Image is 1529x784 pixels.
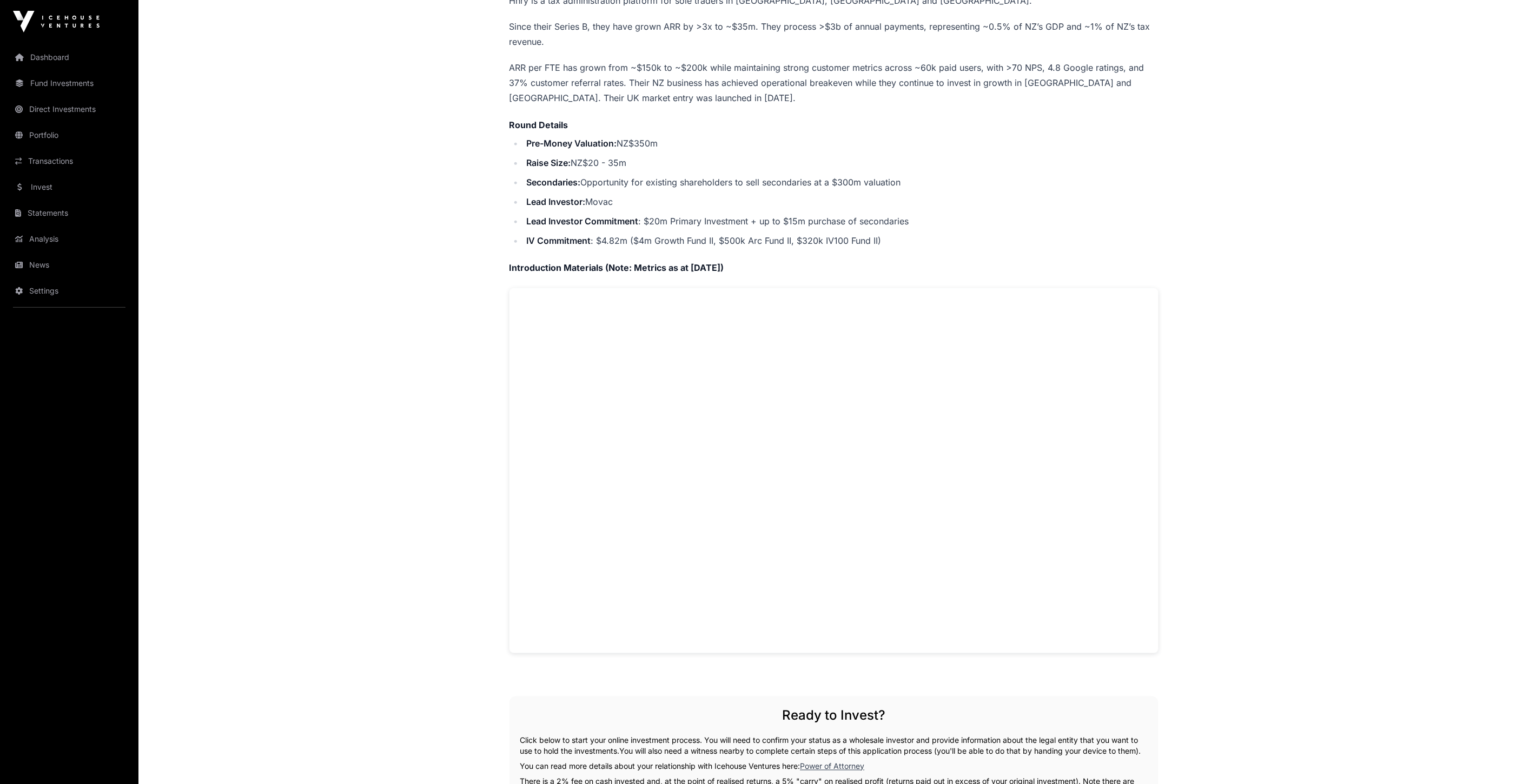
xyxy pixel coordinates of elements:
[9,227,130,251] a: Analysis
[509,262,724,273] strong: Introduction Materials (Note: Metrics as at [DATE])
[527,196,586,207] strong: Lead Investor:
[1475,732,1529,784] iframe: Chat Widget
[9,45,130,69] a: Dashboard
[524,233,1159,248] li: : $4.82m ($4m Growth Fund II, $500k Arc Fund II, $320k IV100 Fund II)
[524,155,1159,170] li: NZ$20 - 35m
[527,235,591,246] strong: IV Commitment
[509,60,1159,105] p: ARR per FTE has grown from ~$150k to ~$200k while maintaining strong customer metrics across ~60k...
[509,119,568,130] strong: Round Details
[527,177,581,188] strong: Secondaries:
[524,175,1159,190] li: Opportunity for existing shareholders to sell secondaries at a $300m valuation
[509,19,1159,49] p: Since their Series B, they have grown ARR by >3x to ~$35m. They process >$3b of annual payments, ...
[9,149,130,173] a: Transactions
[9,279,130,303] a: Settings
[800,762,865,771] a: Power of Attorney
[9,123,130,147] a: Portfolio
[9,175,130,199] a: Invest
[620,747,1141,756] span: You will also need a witness nearby to complete certain steps of this application process (you'll...
[524,214,1159,229] li: : $20m Primary Investment + up to $15m purchase of secondaries
[9,201,130,225] a: Statements
[9,97,130,121] a: Direct Investments
[524,194,1159,209] li: Movac
[520,735,1148,757] p: Click below to start your online investment process. You will need to confirm your status as a wh...
[520,761,1148,772] p: You can read more details about your relationship with Icehouse Ventures here:
[9,71,130,95] a: Fund Investments
[527,157,571,168] strong: Raise Size:
[524,136,1159,151] li: NZ$350m
[520,707,1148,725] h2: Ready to Invest?
[527,138,617,149] strong: Pre-Money Valuation:
[13,11,100,32] img: Icehouse Ventures Logo
[9,253,130,277] a: News
[527,216,639,227] strong: Lead Investor Commitment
